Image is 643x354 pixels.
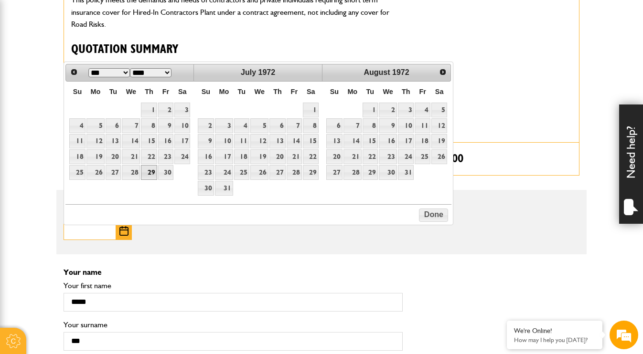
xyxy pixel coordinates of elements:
[250,165,268,180] a: 26
[269,118,285,133] a: 6
[514,336,595,344] p: How may I help you today?
[141,149,157,164] a: 22
[219,88,229,95] span: Monday
[287,165,302,180] a: 28
[250,149,268,164] a: 19
[12,173,174,271] textarea: Type your message and hit 'Enter'
[198,118,214,133] a: 2
[392,68,409,76] span: 1972
[174,103,190,117] a: 3
[287,149,302,164] a: 21
[198,165,214,180] a: 23
[174,118,190,133] a: 10
[514,327,595,335] div: We're Online!
[343,165,361,180] a: 28
[431,118,447,133] a: 12
[64,269,579,276] p: Your name
[106,118,121,133] a: 6
[363,165,378,180] a: 29
[431,134,447,149] a: 19
[71,42,400,57] h3: Quotation Summary
[415,118,430,133] a: 11
[158,165,174,180] a: 30
[158,134,174,149] a: 16
[419,208,448,222] button: Done
[241,68,256,76] span: July
[250,134,268,149] a: 12
[130,279,173,292] em: Start Chat
[431,103,447,117] a: 5
[141,165,157,180] a: 29
[141,103,157,117] a: 1
[303,134,319,149] a: 15
[379,149,397,164] a: 23
[326,149,343,164] a: 20
[436,65,450,79] a: Next
[431,149,447,164] a: 26
[326,118,343,133] a: 6
[250,118,268,133] a: 5
[269,149,285,164] a: 20
[158,103,174,117] a: 2
[16,53,40,66] img: d_20077148190_company_1631870298795_20077148190
[106,149,121,164] a: 20
[255,88,265,95] span: Wednesday
[343,149,361,164] a: 21
[307,88,315,95] span: Saturday
[158,118,174,133] a: 9
[86,149,104,164] a: 19
[363,134,378,149] a: 15
[202,88,210,95] span: Sunday
[86,134,104,149] a: 12
[215,134,233,149] a: 10
[69,149,86,164] a: 18
[67,65,81,79] a: Prev
[415,149,430,164] a: 25
[70,68,78,76] span: Prev
[141,134,157,149] a: 15
[435,88,444,95] span: Saturday
[363,118,378,133] a: 8
[347,88,357,95] span: Monday
[86,165,104,180] a: 26
[326,165,343,180] a: 27
[234,134,250,149] a: 11
[258,68,276,76] span: 1972
[69,165,86,180] a: 25
[141,118,157,133] a: 8
[12,88,174,109] input: Enter your last name
[122,118,140,133] a: 7
[234,118,250,133] a: 4
[330,88,339,95] span: Sunday
[383,88,393,95] span: Wednesday
[91,88,101,95] span: Monday
[273,88,282,95] span: Thursday
[415,150,572,168] p: Total:
[215,165,233,180] a: 24
[343,118,361,133] a: 7
[398,134,414,149] a: 17
[398,149,414,164] a: 24
[269,134,285,149] a: 13
[64,282,403,290] label: Your first name
[619,104,643,224] div: Need help?
[363,103,378,117] a: 1
[157,5,180,28] div: Minimize live chat window
[398,165,414,180] a: 31
[198,149,214,164] a: 16
[145,88,153,95] span: Thursday
[12,145,174,166] input: Enter your phone number
[64,321,403,329] label: Your surname
[106,134,121,149] a: 13
[119,226,129,236] img: Choose date
[269,165,285,180] a: 27
[303,165,319,180] a: 29
[122,165,140,180] a: 28
[215,149,233,164] a: 17
[234,149,250,164] a: 18
[69,134,86,149] a: 11
[162,88,169,95] span: Friday
[379,118,397,133] a: 9
[291,88,298,95] span: Friday
[402,88,410,95] span: Thursday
